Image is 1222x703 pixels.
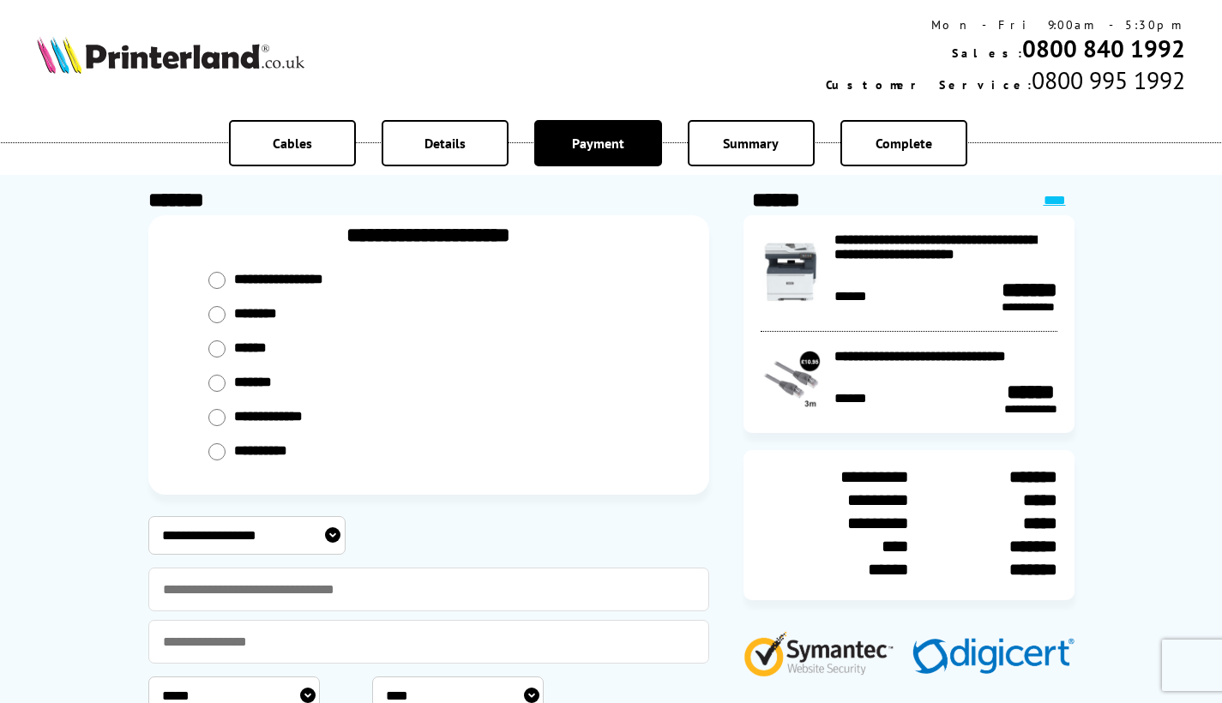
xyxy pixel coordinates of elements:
div: Mon - Fri 9:00am - 5:30pm [826,17,1185,33]
span: Complete [876,135,932,152]
span: Summary [723,135,779,152]
span: Customer Service: [826,77,1032,93]
img: Printerland Logo [37,36,304,74]
span: Payment [572,135,624,152]
span: 0800 995 1992 [1032,64,1185,96]
span: Sales: [952,45,1022,61]
span: Cables [273,135,312,152]
a: 0800 840 1992 [1022,33,1185,64]
span: Details [424,135,466,152]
